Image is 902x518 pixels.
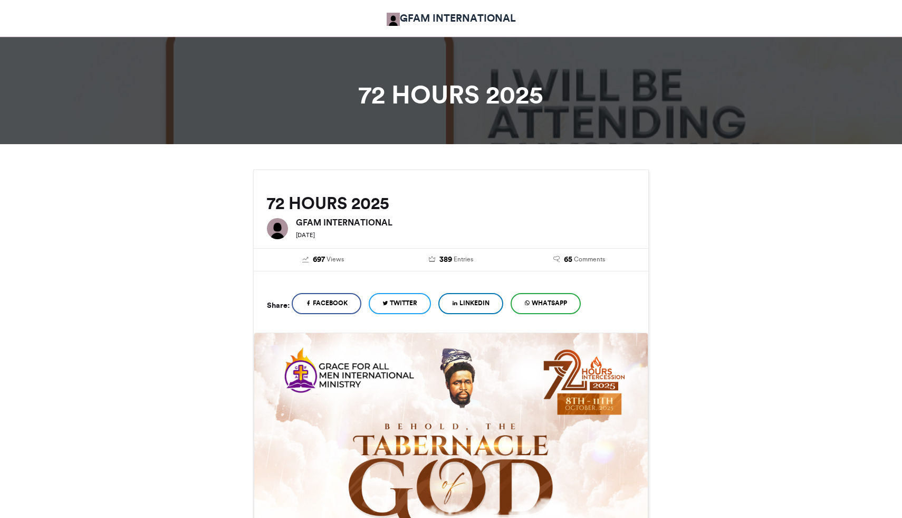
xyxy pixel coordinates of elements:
[158,82,744,107] h1: 72 HOURS 2025
[387,13,400,26] img: GFAM INTERNATIONAL
[296,218,635,227] h6: GFAM INTERNATIONAL
[296,231,315,239] small: [DATE]
[313,298,348,308] span: Facebook
[387,11,516,26] a: GFAM INTERNATIONAL
[313,254,325,266] span: 697
[267,298,290,312] h5: Share:
[439,254,452,266] span: 389
[438,293,503,314] a: LinkedIn
[292,293,361,314] a: Facebook
[369,293,431,314] a: Twitter
[267,218,288,239] img: GFAM INTERNATIONAL
[390,298,417,308] span: Twitter
[267,254,379,266] a: 697 Views
[267,194,635,213] h2: 72 HOURS 2025
[327,255,344,264] span: Views
[523,254,635,266] a: 65 Comments
[454,255,473,264] span: Entries
[459,298,490,308] span: LinkedIn
[564,254,572,266] span: 65
[532,298,567,308] span: WhatsApp
[395,254,507,266] a: 389 Entries
[511,293,581,314] a: WhatsApp
[574,255,605,264] span: Comments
